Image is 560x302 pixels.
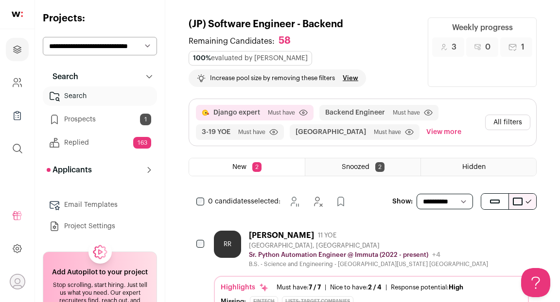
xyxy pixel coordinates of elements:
a: Search [43,86,157,106]
div: [PERSON_NAME] [249,231,314,240]
span: Must have [374,128,401,136]
h2: Projects: [43,12,157,25]
a: View [343,74,358,82]
a: Email Templates [43,195,157,215]
p: Sr. Python Automation Engineer @ Immuta (2022 - present) [249,251,428,259]
a: Company Lists [6,104,29,127]
span: 11 YOE [318,232,336,239]
button: Applicants [43,160,157,180]
span: Must have [238,128,265,136]
button: All filters [485,115,530,130]
iframe: Help Scout Beacon - Open [521,268,550,297]
p: Increase pool size by removing these filters [210,74,335,82]
span: 0 [485,41,490,53]
p: Show: [392,197,413,206]
span: +4 [432,252,440,258]
a: Snoozed 2 [305,158,420,176]
img: wellfound-shorthand-0d5821cbd27db2630d0214b213865d53afaa358527fdda9d0ea32b1df1b89c2c.svg [12,12,23,17]
div: [GEOGRAPHIC_DATA], [GEOGRAPHIC_DATA] [249,242,488,250]
div: 58 [279,35,291,47]
span: Hidden [462,164,486,170]
div: Nice to have: [330,284,382,291]
div: B.S. - Science and Engineering - [GEOGRAPHIC_DATA][US_STATE] [GEOGRAPHIC_DATA] [249,260,488,268]
p: Search [47,71,78,83]
span: High [449,284,463,290]
button: Search [43,67,157,86]
span: 3 [452,41,456,53]
ul: | | [277,284,463,291]
button: 3-19 YOE [202,127,230,137]
div: Highlights [221,283,269,292]
h1: (JP) Software Engineer - Backend [189,17,416,31]
div: Must have: [277,284,321,291]
button: Open dropdown [10,274,25,289]
span: 1 [521,41,525,53]
button: [GEOGRAPHIC_DATA] [296,127,366,137]
a: Company and ATS Settings [6,71,29,94]
span: New [232,164,246,170]
a: Prospects1 [43,110,157,129]
div: evaluated by [PERSON_NAME] [189,51,312,66]
span: Remaining Candidates: [189,35,275,47]
span: Must have [268,109,295,117]
span: 2 / 4 [368,284,382,290]
span: selected: [208,197,280,206]
div: RR [214,231,241,258]
button: Backend Engineer [325,108,385,117]
h2: Add Autopilot to your project [52,268,148,277]
span: Snoozed [342,164,369,170]
a: Projects [6,38,29,61]
span: 2 [375,162,385,172]
button: View more [424,124,463,140]
p: Applicants [47,164,92,176]
div: Weekly progress [452,22,513,34]
button: Django expert [213,108,260,117]
a: Project Settings [43,217,157,236]
span: 7 / 7 [309,284,321,290]
span: 2 [252,162,262,172]
a: Replied163 [43,133,157,152]
span: 1 [140,114,151,125]
span: Must have [393,109,420,117]
span: 100% [193,55,211,62]
div: Response potential: [391,284,463,291]
span: 163 [133,137,151,149]
a: Hidden [421,158,536,176]
span: 0 candidates [208,198,251,205]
